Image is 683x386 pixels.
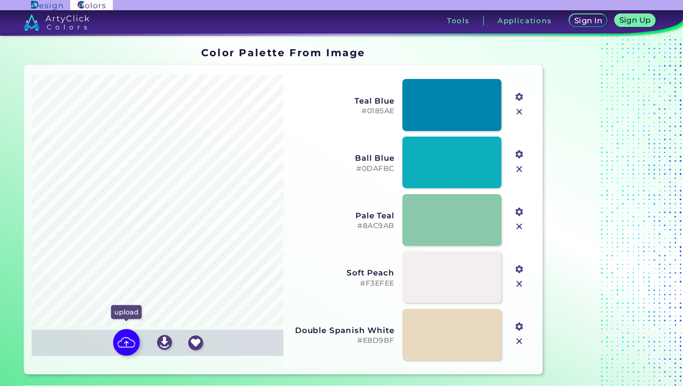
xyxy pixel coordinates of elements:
h5: #0185AE [290,107,394,116]
img: icon_close.svg [513,278,525,290]
h3: Applications [498,17,552,24]
img: icon picture [113,329,140,356]
img: icon_download_white.svg [157,335,172,350]
img: icon_close.svg [513,335,525,347]
h5: #0DAFBC [290,164,394,173]
h3: Double Spanish White [290,326,394,335]
h3: Ball Blue [290,153,394,163]
h5: #F3EFEE [290,279,394,288]
img: ArtyClick Design logo [31,1,62,10]
h1: Color Palette From Image [201,46,366,59]
h3: Teal Blue [290,96,394,105]
a: Sign In [571,15,605,26]
img: icon_close.svg [513,163,525,175]
h3: Pale Teal [290,211,394,220]
h3: Soft Peach [290,268,394,277]
h5: Sign Up [621,17,650,24]
a: Sign Up [617,15,653,26]
h5: Sign In [576,17,601,24]
h3: Tools [447,17,470,24]
img: logo_artyclick_colors_white.svg [24,14,89,31]
h5: #8AC9AB [290,222,394,230]
img: icon_close.svg [513,221,525,233]
h5: #E8D9BF [290,336,394,345]
img: icon_close.svg [513,106,525,118]
img: icon_favourite_white.svg [188,335,203,350]
p: upload [111,305,142,319]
